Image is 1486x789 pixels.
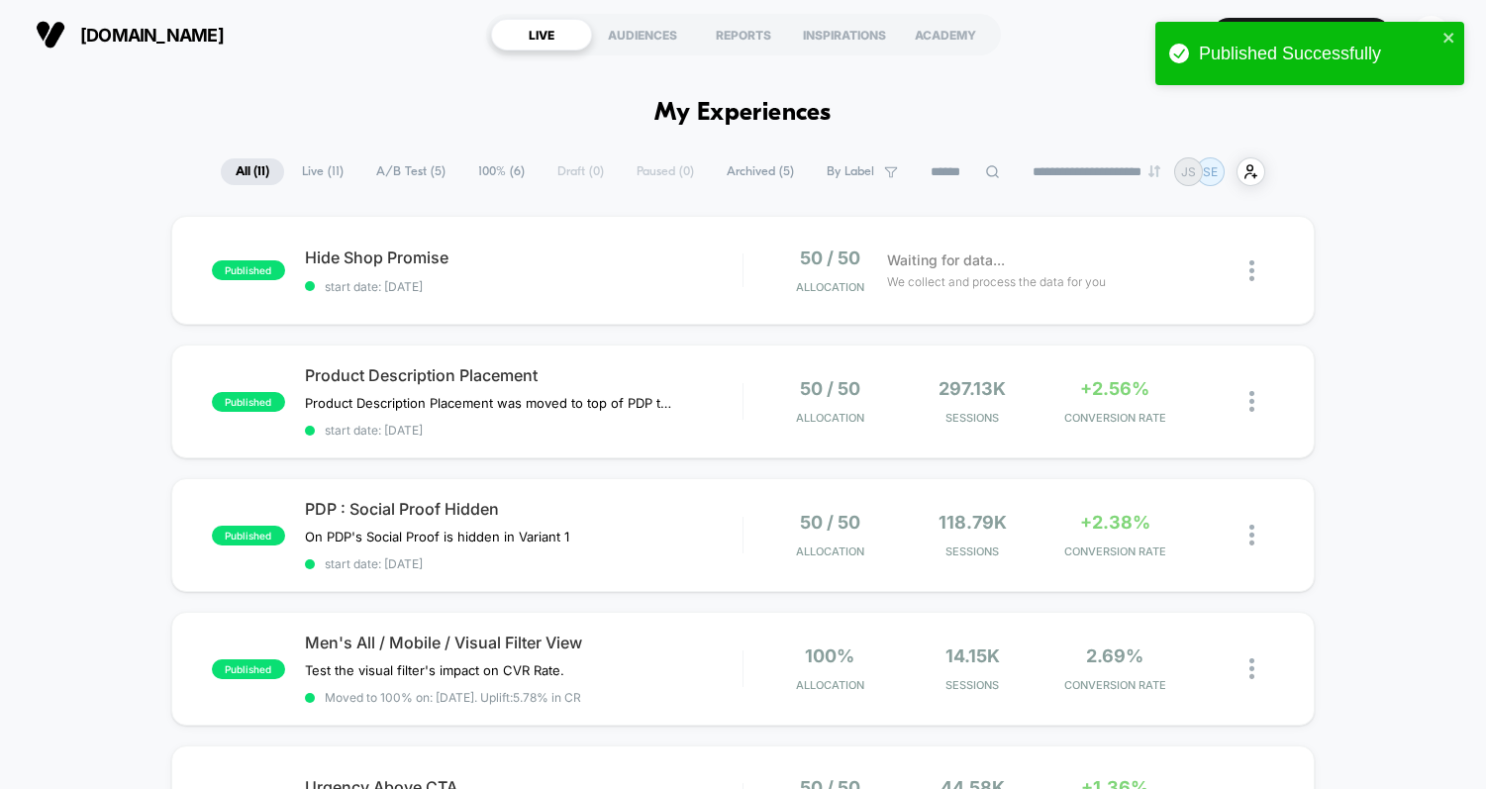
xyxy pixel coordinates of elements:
[30,19,230,50] button: [DOMAIN_NAME]
[800,378,860,399] span: 50 / 50
[1181,164,1196,179] p: JS
[796,678,864,692] span: Allocation
[305,633,743,652] span: Men's All / Mobile / Visual Filter View
[212,260,285,280] span: published
[592,19,693,50] div: AUDIENCES
[305,556,743,571] span: start date: [DATE]
[906,411,1039,425] span: Sessions
[221,158,284,185] span: All ( 11 )
[906,544,1039,558] span: Sessions
[1412,16,1450,54] div: SE
[305,365,743,385] span: Product Description Placement
[827,164,874,179] span: By Label
[80,25,224,46] span: [DOMAIN_NAME]
[939,378,1006,399] span: 297.13k
[693,19,794,50] div: REPORTS
[1249,658,1254,679] img: close
[212,526,285,545] span: published
[895,19,996,50] div: ACADEMY
[287,158,358,185] span: Live ( 11 )
[305,529,569,544] span: On PDP's Social Proof is hidden in Variant 1
[305,423,743,438] span: start date: [DATE]
[305,247,743,267] span: Hide Shop Promise
[939,512,1007,533] span: 118.79k
[305,279,743,294] span: start date: [DATE]
[1199,44,1436,64] div: Published Successfully
[1442,30,1456,49] button: close
[305,499,743,519] span: PDP : Social Proof Hidden
[463,158,540,185] span: 100% ( 6 )
[796,280,864,294] span: Allocation
[796,544,864,558] span: Allocation
[800,512,860,533] span: 50 / 50
[1249,391,1254,412] img: close
[212,659,285,679] span: published
[212,392,285,412] span: published
[305,395,672,411] span: Product Description Placement was moved to top of PDP to lower in the PDP.
[1148,165,1160,177] img: end
[1406,15,1456,55] button: SE
[36,20,65,49] img: Visually logo
[305,662,564,678] span: Test the visual filter's impact on CVR Rate.
[887,272,1106,291] span: We collect and process the data for you
[1080,378,1149,399] span: +2.56%
[1203,164,1218,179] p: SE
[796,411,864,425] span: Allocation
[887,249,1005,271] span: Waiting for data...
[800,247,860,268] span: 50 / 50
[805,645,854,666] span: 100%
[1080,512,1150,533] span: +2.38%
[1249,525,1254,545] img: close
[906,678,1039,692] span: Sessions
[361,158,460,185] span: A/B Test ( 5 )
[1048,411,1181,425] span: CONVERSION RATE
[491,19,592,50] div: LIVE
[325,690,581,705] span: Moved to 100% on: [DATE] . Uplift: 5.78% in CR
[1048,678,1181,692] span: CONVERSION RATE
[1249,260,1254,281] img: close
[1048,544,1181,558] span: CONVERSION RATE
[712,158,809,185] span: Archived ( 5 )
[945,645,1000,666] span: 14.15k
[1086,645,1143,666] span: 2.69%
[654,99,832,128] h1: My Experiences
[794,19,895,50] div: INSPIRATIONS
